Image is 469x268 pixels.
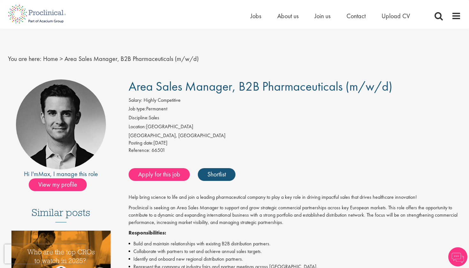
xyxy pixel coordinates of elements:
img: Chatbot [448,247,467,266]
label: Reference: [129,147,150,154]
li: Collaborate with partners to set and achieve annual sales targets. [129,248,461,255]
span: 66501 [152,147,165,153]
div: Hi I'm , I manage this role [8,169,114,179]
label: Location: [129,123,146,130]
p: Help bring science to life and join a leading pharmaceutical company to play a key role in drivin... [129,194,461,201]
li: Permanent [129,105,461,114]
span: Area Sales Manager, B2B Pharmaceuticals (m/w/d) [129,78,392,94]
li: [GEOGRAPHIC_DATA] [129,123,461,132]
span: You are here: [8,55,41,63]
a: Contact [346,12,366,20]
h3: Similar posts [32,207,90,222]
div: [GEOGRAPHIC_DATA], [GEOGRAPHIC_DATA] [129,132,461,139]
p: Proclinical is seeking an Area Sales Manager to support and grow strategic commercial partnership... [129,204,461,226]
li: Identify and onboard new regional distribution partners. [129,255,461,263]
img: imeage of recruiter Max Slevogt [16,79,106,169]
li: Sales [129,114,461,123]
a: About us [277,12,299,20]
a: Jobs [250,12,261,20]
a: Upload CV [382,12,410,20]
a: View my profile [29,180,93,188]
label: Discipline: [129,114,149,122]
iframe: reCAPTCHA [4,244,86,264]
label: Salary: [129,97,142,104]
a: Max [38,170,50,178]
span: Area Sales Manager, B2B Pharmaceuticals (m/w/d) [64,55,199,63]
span: Posting date: [129,139,153,146]
a: Join us [315,12,331,20]
div: [DATE] [129,139,461,147]
span: Highly Competitive [144,97,181,103]
label: Job type: [129,105,146,113]
li: Build and maintain relationships with existing B2B distribution partners. [129,240,461,248]
a: breadcrumb link [43,55,58,63]
span: View my profile [29,178,87,191]
span: > [60,55,63,63]
strong: Responsibilities: [129,229,166,236]
a: Shortlist [198,168,235,181]
a: Apply for this job [129,168,190,181]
